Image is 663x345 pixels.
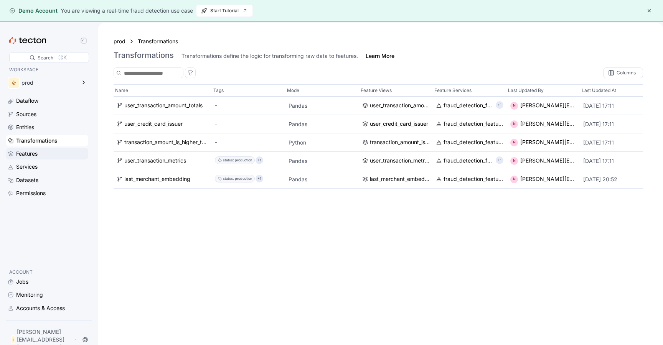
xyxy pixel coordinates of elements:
div: production [235,175,252,183]
a: transaction_amount_is_higher_than_average [117,138,209,147]
a: fraud_detection_feature_service:v2 [436,102,493,110]
p: Mode [287,87,299,94]
p: WORKSPACE [9,66,85,74]
p: +1 [498,157,501,164]
div: Columns [617,71,636,75]
div: - [215,120,282,128]
div: fraud_detection_feature_service [444,157,493,165]
a: user_transaction_metrics [362,157,430,165]
a: user_transaction_amount_totals [362,102,430,110]
div: Services [16,163,38,171]
div: Search [38,54,53,61]
div: prod [21,80,76,85]
div: fraud_detection_feature_service:v2 [444,120,503,128]
a: user_credit_card_issuer [117,120,209,128]
p: Pandas [289,102,356,110]
a: last_merchant_embedding [362,175,430,184]
div: Dataflow [16,97,38,105]
p: [DATE] 17:11 [583,157,651,165]
div: Features [16,149,38,158]
a: Dataflow [6,95,88,107]
div: user_credit_card_issuer [124,120,183,128]
div: - [215,138,282,147]
div: Jobs [16,278,28,286]
a: Jobs [6,276,88,287]
div: Entities [16,123,34,131]
p: [DATE] 17:11 [583,102,651,110]
a: Services [6,161,88,172]
div: Monitoring [16,291,43,299]
p: [DATE] 17:11 [583,139,651,146]
div: Sources [16,110,36,118]
div: Datasets [16,176,38,184]
p: Pandas [289,120,356,128]
div: fraud_detection_feature_service:v2 [444,102,493,110]
p: Name [115,87,128,94]
div: user_transaction_metrics [370,157,430,165]
a: user_transaction_amount_totals [117,102,209,110]
div: user_credit_card_issuer [370,120,428,128]
div: user_transaction_metrics [124,157,186,165]
a: Permissions [6,187,88,199]
div: production [235,157,252,164]
a: Learn More [366,52,394,60]
p: Pandas [289,157,356,165]
p: Pandas [289,176,356,183]
p: Feature Views [361,87,392,94]
div: status : [223,175,234,183]
div: last_merchant_embedding [370,175,430,184]
p: +1 [257,175,261,183]
a: fraud_detection_feature_service:v2 [436,120,503,128]
span: Start Tutorial [201,5,248,16]
a: fraud_detection_feature_service:v2 [436,175,503,184]
div: fraud_detection_feature_service:v2 [444,138,503,147]
div: Transformations [16,136,58,145]
p: [DATE] 20:52 [583,176,651,183]
div: Demo Account [9,7,58,15]
p: Feature Services [434,87,472,94]
div: ⌘K [58,53,67,62]
a: prod [114,37,125,46]
h3: Transformations [114,51,174,60]
div: I [11,335,15,344]
p: ACCOUNT [9,268,85,276]
div: status : [223,157,234,164]
div: Permissions [16,189,46,197]
p: Python [289,139,356,146]
a: transaction_amount_is_higher_than_average [362,138,430,147]
a: Sources [6,108,88,120]
a: Monitoring [6,289,88,301]
a: Transformations [6,135,88,146]
a: Datasets [6,174,88,186]
div: user_transaction_amount_totals [124,102,203,110]
div: Accounts & Access [16,304,65,312]
a: fraud_detection_feature_service [436,157,493,165]
p: Last Updated At [582,87,616,94]
button: Start Tutorial [196,5,253,17]
p: [DATE] 17:11 [583,120,651,128]
div: fraud_detection_feature_service:v2 [444,175,503,184]
div: Transformations define the logic for transforming raw data to features. [181,52,358,60]
div: Columns [603,67,643,78]
p: +1 [498,102,501,109]
div: transaction_amount_is_higher_than_average [370,138,430,147]
div: user_transaction_amount_totals [370,102,430,110]
a: user_transaction_metrics [117,157,209,165]
a: Accounts & Access [6,302,88,314]
a: Entities [6,122,88,133]
div: last_merchant_embedding [124,175,190,184]
p: Tags [213,87,224,94]
p: +1 [257,157,261,164]
a: fraud_detection_feature_service:v2 [436,138,503,147]
a: Features [6,148,88,159]
a: user_credit_card_issuer [362,120,430,128]
div: Search⌘K [9,52,89,63]
div: - [215,102,282,110]
a: Transformations [138,37,178,46]
p: Last Updated By [508,87,544,94]
div: transaction_amount_is_higher_than_average [124,138,209,147]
